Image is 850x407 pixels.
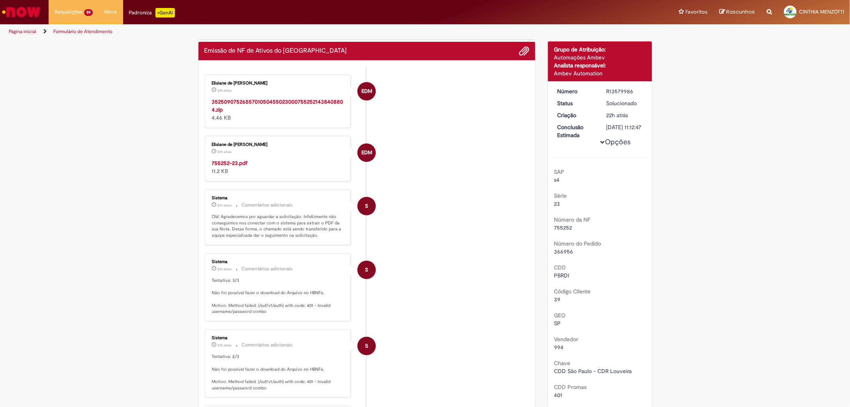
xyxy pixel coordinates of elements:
[554,264,566,271] b: CDD
[212,336,345,340] div: Sistema
[554,176,559,183] span: s4
[212,81,345,86] div: Elisiane de [PERSON_NAME]
[218,343,232,348] span: 21h atrás
[554,272,569,279] span: PBRDI
[242,342,293,348] small: Comentários adicionais
[357,82,376,100] div: Elisiane de Moura Cardozo
[357,144,376,162] div: Elisiane de Moura Cardozo
[606,99,643,107] div: Solucionado
[212,142,345,147] div: Elisiane de [PERSON_NAME]
[357,261,376,279] div: System
[357,337,376,355] div: System
[554,45,646,53] div: Grupo de Atribuição:
[554,248,573,255] span: 366956
[365,336,368,356] span: S
[55,8,82,16] span: Requisições
[212,98,344,113] a: 35250907526557010504550230007552521438408804.zip
[242,202,293,208] small: Comentários adicionais
[129,8,175,18] div: Padroniza
[361,143,372,162] span: EDM
[212,260,345,264] div: Sistema
[554,69,646,77] div: Ambev Automation
[1,4,42,20] img: ServiceNow
[799,8,844,15] span: CINTHIA MENZOTTI
[554,216,590,223] b: Número da NF
[726,8,755,16] span: Rascunhos
[554,53,646,61] div: Automações Ambev
[361,82,372,101] span: EDM
[105,8,117,16] span: More
[212,354,345,391] p: Tentativa: 2/3 Não foi possível fazer o download do Arquivo no HBNFe. Motivo: Method failed: (/su...
[719,8,755,16] a: Rascunhos
[554,296,560,303] span: 39
[365,197,368,216] span: S
[519,46,529,56] button: Adicionar anexos
[554,224,572,231] span: 755252
[218,203,232,208] time: 30/09/2025 10:08:26
[212,277,345,315] p: Tentativa: 3/3 Não foi possível fazer o download do Arquivo no HBNFe. Motivo: Method failed: (/su...
[554,344,563,351] span: 994
[204,47,347,55] h2: Emissão de NF de Ativos do ASVD Histórico de tíquete
[218,203,232,208] span: 21h atrás
[218,149,232,154] span: 21h atrás
[554,336,578,343] b: Vendedor
[554,320,561,327] span: SP
[365,260,368,279] span: S
[218,149,232,154] time: 30/09/2025 10:14:06
[212,196,345,201] div: Sistema
[606,123,643,131] div: [DATE] 11:12:47
[6,24,561,39] ul: Trilhas de página
[554,288,591,295] b: Código Cliente
[551,123,600,139] dt: Conclusão Estimada
[212,159,248,167] a: 755252-23.pdf
[155,8,175,18] p: +GenAi
[606,111,643,119] div: 30/09/2025 09:12:44
[218,88,232,93] time: 30/09/2025 10:14:07
[212,214,345,239] p: Olá! Agradecemos por aguardar a solicitação. Infelizmente não conseguimos nos conectar com o sist...
[606,87,643,95] div: R13579986
[554,200,560,207] span: 23
[212,98,345,122] div: 4.46 KB
[242,265,293,272] small: Comentários adicionais
[554,61,646,69] div: Analista responsável:
[212,159,345,175] div: 11.2 KB
[551,87,600,95] dt: Número
[554,312,565,319] b: GEO
[554,391,562,399] span: 401
[551,111,600,119] dt: Criação
[554,360,570,367] b: Chave
[606,112,628,119] span: 22h atrás
[53,28,112,35] a: Formulário de Atendimento
[218,267,232,271] time: 30/09/2025 10:07:03
[357,197,376,215] div: System
[554,368,632,375] span: CDD São Paulo - CDR Louveira
[84,9,93,16] span: 59
[554,383,587,391] b: CDD Promax
[685,8,707,16] span: Favoritos
[551,99,600,107] dt: Status
[218,267,232,271] span: 21h atrás
[554,240,601,247] b: Número do Pedido
[554,192,567,199] b: Série
[554,168,564,175] b: SAP
[218,343,232,348] time: 30/09/2025 10:05:45
[9,28,36,35] a: Página inicial
[218,88,232,93] span: 21h atrás
[606,112,628,119] time: 30/09/2025 09:12:44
